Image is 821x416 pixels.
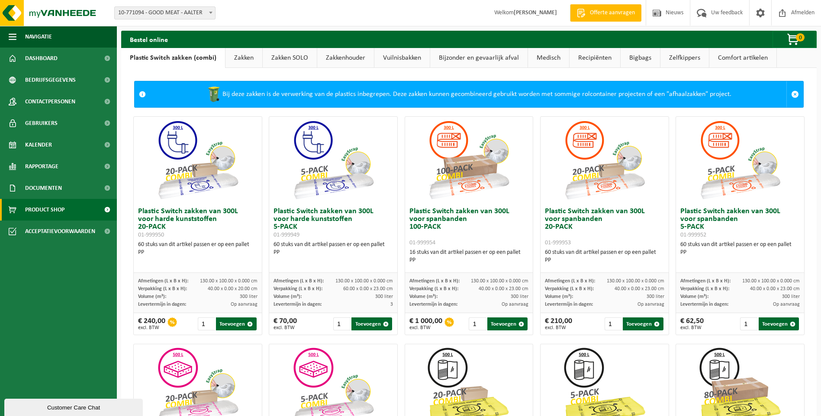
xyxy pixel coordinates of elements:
h3: Plastic Switch zakken van 300L voor spanbanden 5-PACK [680,208,800,239]
span: Verpakking (L x B x H): [274,286,322,291]
span: Verpakking (L x B x H): [545,286,594,291]
button: 0 [773,31,816,48]
button: Toevoegen [623,317,663,330]
iframe: chat widget [4,397,145,416]
img: 01-999954 [425,117,512,203]
span: excl. BTW [409,325,442,330]
a: Bijzonder en gevaarlijk afval [430,48,528,68]
span: 01-999954 [409,240,435,246]
a: Recipiënten [570,48,620,68]
span: excl. BTW [138,325,165,330]
span: 0 [796,33,805,42]
span: 10-771094 - GOOD MEAT - AALTER [115,7,215,19]
span: Volume (m³): [274,294,302,299]
div: 60 stuks van dit artikel passen er op een pallet [274,241,393,256]
span: Levertermijn in dagen: [545,302,593,307]
span: Op aanvraag [231,302,258,307]
span: Acceptatievoorwaarden [25,221,95,242]
span: Bedrijfsgegevens [25,69,76,91]
a: Zakken SOLO [263,48,317,68]
img: 01-999950 [155,117,241,203]
span: Afmetingen (L x B x H): [545,278,595,284]
a: Vuilnisbakken [374,48,430,68]
button: Toevoegen [351,317,392,330]
span: excl. BTW [680,325,704,330]
span: Verpakking (L x B x H): [138,286,187,291]
span: 40.00 x 0.00 x 23.00 cm [750,286,800,291]
span: 300 liter [240,294,258,299]
input: 1 [605,317,622,330]
div: € 70,00 [274,317,297,330]
div: € 240,00 [138,317,165,330]
div: € 62,50 [680,317,704,330]
a: Medisch [528,48,569,68]
a: Offerte aanvragen [570,4,641,22]
input: 1 [740,317,757,330]
img: 01-999949 [290,117,377,203]
div: € 1 000,00 [409,317,442,330]
span: Levertermijn in dagen: [680,302,728,307]
button: Toevoegen [759,317,799,330]
div: PP [138,249,258,256]
span: Gebruikers [25,112,58,134]
span: 01-999953 [545,240,571,246]
input: 1 [333,317,351,330]
span: Dashboard [25,48,58,69]
span: 300 liter [647,294,664,299]
span: Verpakking (L x B x H): [680,286,729,291]
strong: [PERSON_NAME] [514,10,557,16]
div: PP [409,256,529,264]
span: excl. BTW [274,325,297,330]
span: Contactpersonen [25,91,75,112]
span: 130.00 x 100.00 x 0.000 cm [471,278,528,284]
a: Plastic Switch zakken (combi) [121,48,225,68]
span: Op aanvraag [637,302,664,307]
div: 60 stuks van dit artikel passen er op een pallet [680,241,800,256]
span: Volume (m³): [138,294,166,299]
span: 300 liter [511,294,528,299]
span: 10-771094 - GOOD MEAT - AALTER [114,6,216,19]
h3: Plastic Switch zakken van 300L voor harde kunststoffen 5-PACK [274,208,393,239]
span: 01-999952 [680,232,706,238]
span: Volume (m³): [409,294,438,299]
span: Afmetingen (L x B x H): [680,278,731,284]
span: 60.00 x 0.00 x 23.00 cm [343,286,393,291]
div: PP [680,249,800,256]
span: 40.00 x 0.00 x 23.00 cm [479,286,528,291]
a: Bigbags [621,48,660,68]
button: Toevoegen [216,317,256,330]
span: Offerte aanvragen [588,9,637,17]
span: Afmetingen (L x B x H): [274,278,324,284]
span: 130.00 x 100.00 x 0.000 cm [607,278,664,284]
a: Zakken [225,48,262,68]
span: 01-999949 [274,232,299,238]
div: 60 stuks van dit artikel passen er op een pallet [138,241,258,256]
span: 130.00 x 100.00 x 0.000 cm [335,278,393,284]
span: Levertermijn in dagen: [138,302,186,307]
span: 40.00 x 0.00 x 20.00 cm [208,286,258,291]
h3: Plastic Switch zakken van 300L voor spanbanden 20-PACK [545,208,664,246]
span: Volume (m³): [680,294,708,299]
h3: Plastic Switch zakken van 300L voor harde kunststoffen 20-PACK [138,208,258,239]
div: € 210,00 [545,317,572,330]
div: Bij deze zakken is de verwerking van de plastics inbegrepen. Deze zakken kunnen gecombineerd gebr... [150,81,786,107]
span: 3 [390,302,393,307]
div: PP [545,256,664,264]
span: Afmetingen (L x B x H): [409,278,460,284]
span: Verpakking (L x B x H): [409,286,458,291]
span: 01-999950 [138,232,164,238]
span: 130.00 x 100.00 x 0.000 cm [200,278,258,284]
span: Volume (m³): [545,294,573,299]
span: Afmetingen (L x B x H): [138,278,188,284]
span: 300 liter [375,294,393,299]
a: Sluit melding [786,81,803,107]
h2: Bestel online [121,31,177,48]
span: Rapportage [25,156,58,177]
img: 01-999952 [697,117,783,203]
img: WB-0240-HPE-GN-50.png [205,86,222,103]
span: Navigatie [25,26,52,48]
div: 16 stuks van dit artikel passen er op een pallet [409,249,529,264]
img: 01-999953 [561,117,648,203]
input: 1 [198,317,215,330]
div: PP [274,249,393,256]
